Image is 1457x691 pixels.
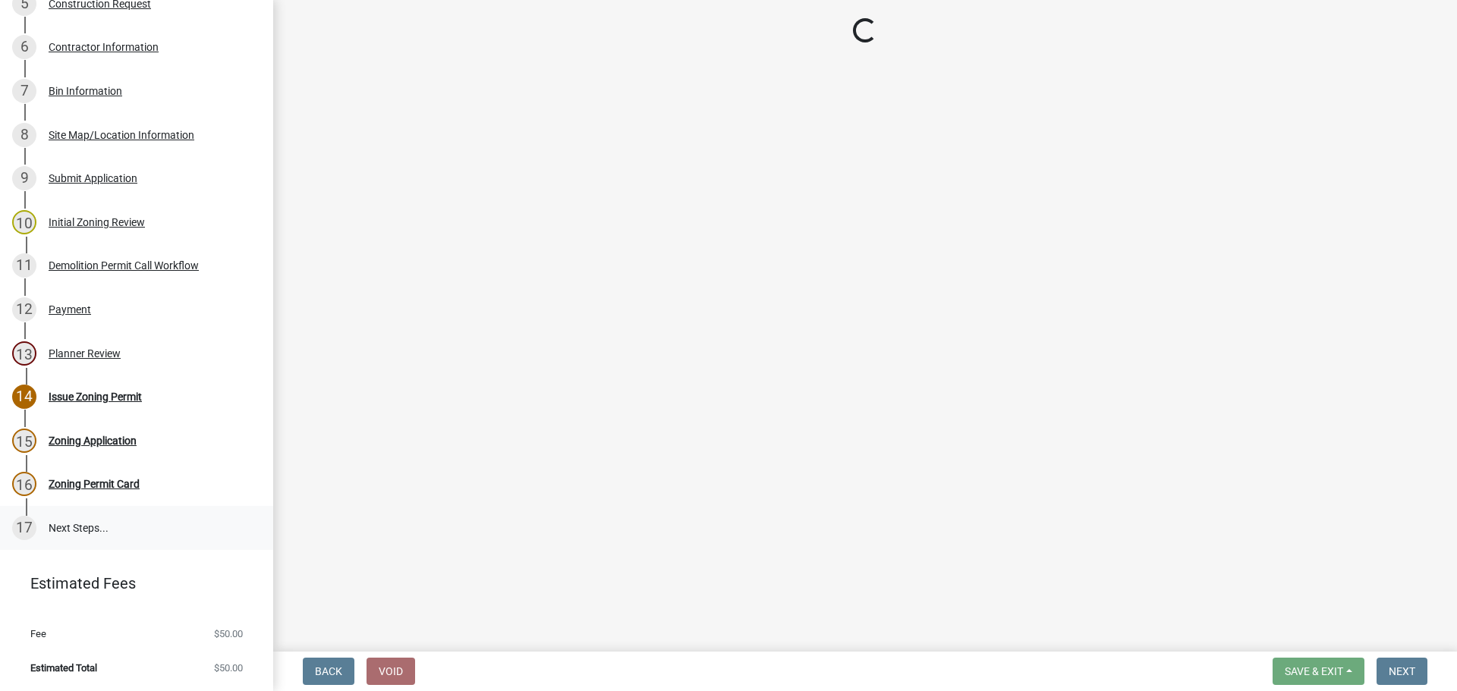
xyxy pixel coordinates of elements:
[12,79,36,103] div: 7
[12,472,36,496] div: 16
[49,348,121,359] div: Planner Review
[1377,658,1427,685] button: Next
[12,516,36,540] div: 17
[12,341,36,366] div: 13
[1285,665,1343,677] span: Save & Exit
[49,479,140,489] div: Zoning Permit Card
[49,173,137,184] div: Submit Application
[30,629,46,639] span: Fee
[49,42,159,52] div: Contractor Information
[367,658,415,685] button: Void
[12,429,36,453] div: 15
[49,391,142,402] div: Issue Zoning Permit
[12,253,36,278] div: 11
[303,658,354,685] button: Back
[49,304,91,315] div: Payment
[12,166,36,190] div: 9
[49,217,145,228] div: Initial Zoning Review
[12,123,36,147] div: 8
[49,86,122,96] div: Bin Information
[1389,665,1415,677] span: Next
[12,210,36,234] div: 10
[12,568,249,598] a: Estimated Fees
[214,663,243,673] span: $50.00
[12,35,36,59] div: 6
[49,130,194,140] div: Site Map/Location Information
[1273,658,1364,685] button: Save & Exit
[49,260,199,271] div: Demolition Permit Call Workflow
[49,435,137,446] div: Zoning Application
[315,665,342,677] span: Back
[12,385,36,409] div: 14
[30,663,97,673] span: Estimated Total
[12,297,36,322] div: 12
[214,629,243,639] span: $50.00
